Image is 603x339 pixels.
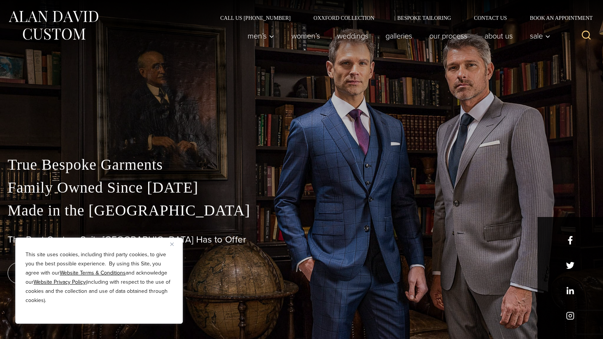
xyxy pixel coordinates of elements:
[577,27,595,45] button: View Search Form
[209,15,302,21] a: Call Us [PHONE_NUMBER]
[34,278,86,286] a: Website Privacy Policy
[302,15,386,21] a: Oxxford Collection
[8,262,114,284] a: book an appointment
[518,15,595,21] a: Book an Appointment
[60,269,126,277] a: Website Terms & Conditions
[26,250,173,305] p: This site uses cookies, including third party cookies, to give you the best possible experience. ...
[386,15,462,21] a: Bespoke Tailoring
[377,28,421,43] a: Galleries
[248,32,274,40] span: Men’s
[530,32,550,40] span: Sale
[329,28,377,43] a: weddings
[8,153,595,222] p: True Bespoke Garments Family Owned Since [DATE] Made in the [GEOGRAPHIC_DATA]
[283,28,329,43] a: Women’s
[239,28,555,43] nav: Primary Navigation
[421,28,476,43] a: Our Process
[209,15,595,21] nav: Secondary Navigation
[462,15,518,21] a: Contact Us
[170,243,174,246] img: Close
[8,8,99,42] img: Alan David Custom
[476,28,521,43] a: About Us
[170,239,179,249] button: Close
[8,234,595,245] h1: The Best Custom Suits [GEOGRAPHIC_DATA] Has to Offer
